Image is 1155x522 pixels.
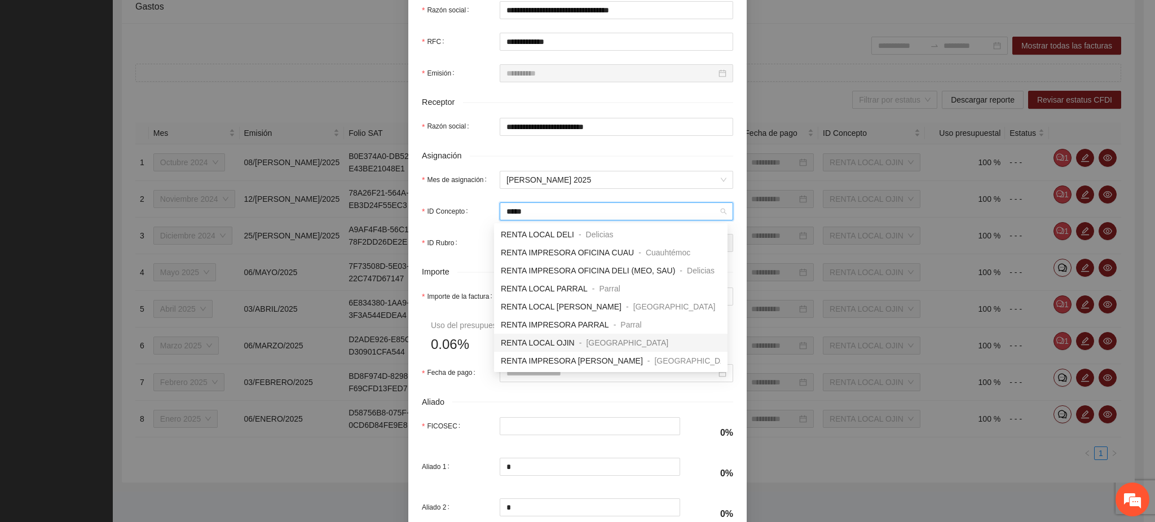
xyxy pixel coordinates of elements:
[501,248,634,257] span: RENTA IMPRESORA OFICINA CUAU
[422,64,459,82] label: Emisión:
[422,96,463,109] span: Receptor
[579,230,581,239] span: -
[500,418,680,435] input: FICOSEC:
[599,284,620,293] span: Parral
[500,458,680,475] input: Aliado 1:
[614,320,616,329] span: -
[680,266,682,275] span: -
[501,338,575,347] span: RENTA LOCAL OJIN
[506,67,716,79] input: Emisión:
[431,334,469,355] span: 0.06%
[185,6,212,33] div: Minimizar ventana de chat en vivo
[501,302,621,311] span: RENTA LOCAL [PERSON_NAME]
[501,356,643,365] span: RENTA IMPRESORA [PERSON_NAME]
[422,149,470,162] span: Asignación
[501,266,675,275] span: RENTA IMPRESORA OFICINA DELI (MEO, SAU)
[431,319,503,331] div: Uso del presupuesto
[500,1,733,19] input: Razón social:
[422,266,457,278] span: Importe
[620,320,641,329] span: Parral
[654,356,737,365] span: [GEOGRAPHIC_DATA]
[422,118,474,136] label: Razón social:
[694,427,733,439] h4: 0%
[6,308,215,347] textarea: Escriba su mensaje y pulse “Intro”
[506,171,726,188] span: Julio 2025
[422,202,473,220] label: ID Concepto:
[422,364,480,382] label: Fecha de pago:
[65,151,156,264] span: Estamos en línea.
[586,338,668,347] span: [GEOGRAPHIC_DATA]
[422,498,454,516] label: Aliado 2:
[422,287,497,306] label: Importe de la factura:
[646,248,690,257] span: Cuauhtémoc
[501,320,609,329] span: RENTA IMPRESORA PARRAL
[638,248,641,257] span: -
[422,417,465,435] label: FICOSEC:
[500,499,680,516] input: Aliado 2:
[579,338,582,347] span: -
[586,230,614,239] span: Delicias
[501,284,588,293] span: RENTA LOCAL PARRAL
[422,33,448,51] label: RFC:
[506,203,718,220] input: ID Concepto:
[501,230,574,239] span: RENTA LOCAL DELI
[59,57,189,72] div: Chatee con nosotros ahora
[592,284,595,293] span: -
[633,302,716,311] span: [GEOGRAPHIC_DATA]
[422,234,462,252] label: ID Rubro:
[626,302,629,311] span: -
[687,266,715,275] span: Delicias
[694,467,733,480] h4: 0%
[422,458,454,476] label: Aliado 1:
[506,367,716,379] input: Fecha de pago:
[647,356,650,365] span: -
[422,171,491,189] label: Mes de asignación:
[500,33,733,51] input: RFC:
[500,118,733,136] input: Razón social:
[422,1,474,19] label: Razón social:
[694,508,733,520] h4: 0%
[422,396,452,409] span: Aliado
